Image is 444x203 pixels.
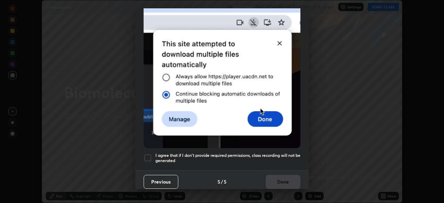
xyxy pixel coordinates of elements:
[217,178,220,185] h4: 5
[155,153,300,163] h5: I agree that if I don't provide required permissions, class recording will not be generated
[144,175,178,189] button: Previous
[224,178,227,185] h4: 5
[221,178,223,185] h4: /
